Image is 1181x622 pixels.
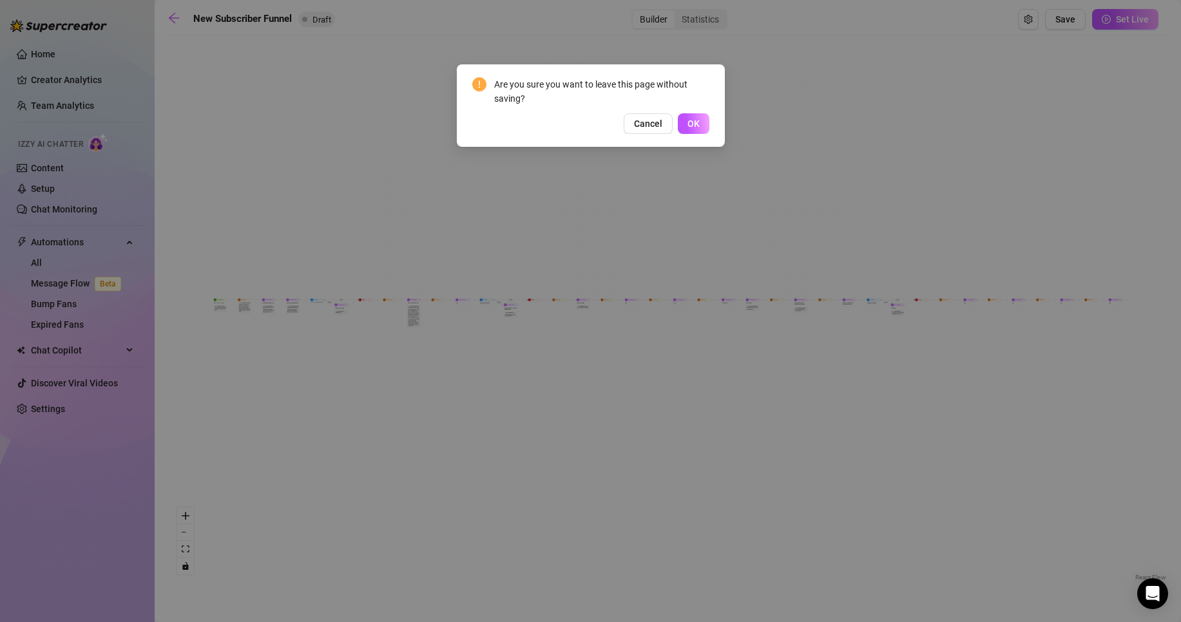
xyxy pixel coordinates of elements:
[678,113,709,134] button: OK
[687,118,700,129] span: OK
[472,77,486,91] span: exclamation-circle
[634,118,662,129] span: Cancel
[494,77,709,106] div: Are you sure you want to leave this page without saving?
[1137,578,1168,609] div: Open Intercom Messenger
[624,113,673,134] button: Cancel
